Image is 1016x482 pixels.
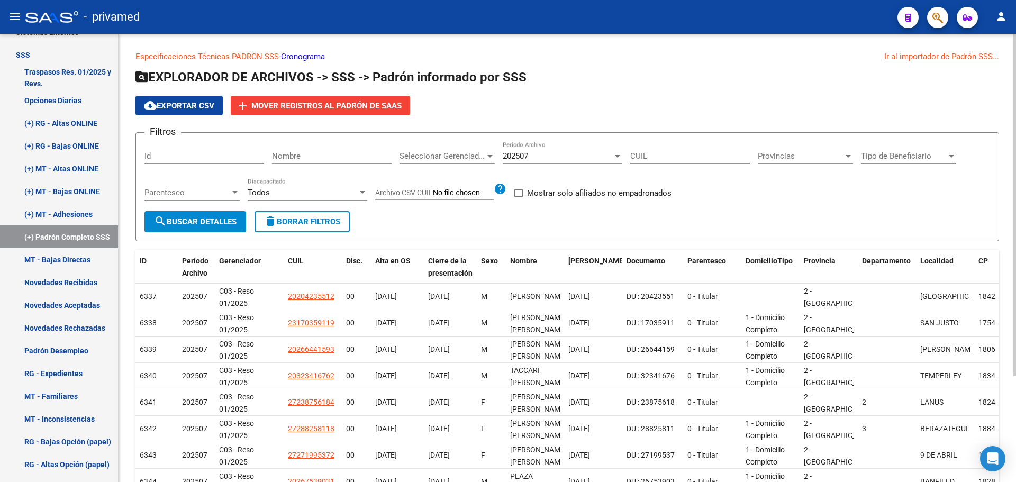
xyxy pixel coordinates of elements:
[481,371,487,380] span: M
[182,371,207,380] span: 202507
[481,451,485,459] span: F
[8,10,21,23] mat-icon: menu
[346,257,362,265] span: Disc.
[182,345,207,353] span: 202507
[428,292,450,301] span: [DATE]
[342,250,371,285] datatable-header-cell: Disc.
[428,371,450,380] span: [DATE]
[477,250,506,285] datatable-header-cell: Sexo
[135,96,223,115] button: Exportar CSV
[568,398,590,406] span: [DATE]
[481,257,498,265] span: Sexo
[746,419,785,440] span: 1 - Domicilio Completo
[861,151,947,161] span: Tipo de Beneficiario
[804,287,875,307] span: 2 - [GEOGRAPHIC_DATA]
[182,257,208,277] span: Período Archivo
[346,396,367,408] div: 00
[746,313,785,334] span: 1 - Domicilio Completo
[84,5,140,29] span: - privamed
[978,449,1002,461] div: 1839
[804,313,875,334] span: 2 - [GEOGRAPHIC_DATA]
[884,51,999,62] div: Ir al importador de Padrón SSS...
[687,345,718,353] span: 0 - Titular
[144,188,230,197] span: Parentesco
[687,292,718,301] span: 0 - Titular
[974,250,1006,285] datatable-header-cell: CP
[564,250,622,285] datatable-header-cell: Fecha Nac.
[687,257,726,265] span: Parentesco
[494,183,506,195] mat-icon: help
[687,319,718,327] span: 0 - Titular
[804,419,875,440] span: 2 - [GEOGRAPHIC_DATA]
[687,398,718,406] span: 0 - Titular
[978,396,1002,408] div: 1824
[140,292,157,301] span: 6337
[428,319,450,327] span: [DATE]
[510,292,567,301] span: [PERSON_NAME]
[182,292,207,301] span: 202507
[346,370,367,382] div: 00
[135,52,279,61] a: Especificaciones Técnicas PADRON SSS
[481,424,485,433] span: F
[428,451,450,459] span: [DATE]
[140,371,157,380] span: 6340
[346,290,367,303] div: 00
[219,340,254,360] span: C03 - Reso 01/2025
[920,371,961,380] span: TEMPERLEY
[375,451,397,459] span: [DATE]
[916,250,974,285] datatable-header-cell: Localidad
[346,343,367,356] div: 00
[568,451,590,459] span: [DATE]
[746,257,793,265] span: DomicilioTipo
[687,424,718,433] span: 0 - Titular
[375,424,397,433] span: [DATE]
[746,445,785,466] span: 1 - Domicilio Completo
[746,366,785,387] span: 1 - Domicilio Completo
[144,211,246,232] button: Buscar Detalles
[248,188,270,197] span: Todos
[858,250,916,285] datatable-header-cell: Departamento
[288,319,334,327] span: 23170359119
[920,345,977,353] span: [PERSON_NAME]
[215,250,284,285] datatable-header-cell: Gerenciador
[140,424,157,433] span: 6342
[627,257,665,265] span: Documento
[978,290,1002,303] div: 1842
[622,250,683,285] datatable-header-cell: Documento
[920,292,992,301] span: [GEOGRAPHIC_DATA]
[862,423,912,435] div: 3
[510,445,567,466] span: [PERSON_NAME] [PERSON_NAME]
[995,10,1008,23] mat-icon: person
[140,451,157,459] span: 6343
[481,345,487,353] span: M
[433,188,494,198] input: Archivo CSV CUIL
[758,151,843,161] span: Provincias
[481,319,487,327] span: M
[920,319,959,327] span: SAN JUSTO
[154,217,237,226] span: Buscar Detalles
[375,319,397,327] span: [DATE]
[503,151,528,161] span: 202507
[510,257,537,265] span: Nombre
[182,424,207,433] span: 202507
[231,96,410,115] button: Mover registros al PADRÓN de SAAS
[428,257,473,277] span: Cierre de la presentación
[481,398,485,406] span: F
[741,250,800,285] datatable-header-cell: DomicilioTipo
[683,250,741,285] datatable-header-cell: Parentesco
[375,292,397,301] span: [DATE]
[255,211,350,232] button: Borrar Filtros
[237,99,249,112] mat-icon: add
[862,396,912,408] div: 2
[920,424,968,433] span: BERAZATEGUI
[219,257,261,265] span: Gerenciador
[481,292,487,301] span: M
[506,250,564,285] datatable-header-cell: Nombre
[800,250,858,285] datatable-header-cell: Provincia
[140,345,157,353] span: 6339
[144,99,157,112] mat-icon: cloud_download
[288,451,334,459] span: 27271995372
[510,419,567,440] span: [PERSON_NAME] [PERSON_NAME]
[804,366,875,387] span: 2 - [GEOGRAPHIC_DATA]
[862,257,911,265] span: Departamento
